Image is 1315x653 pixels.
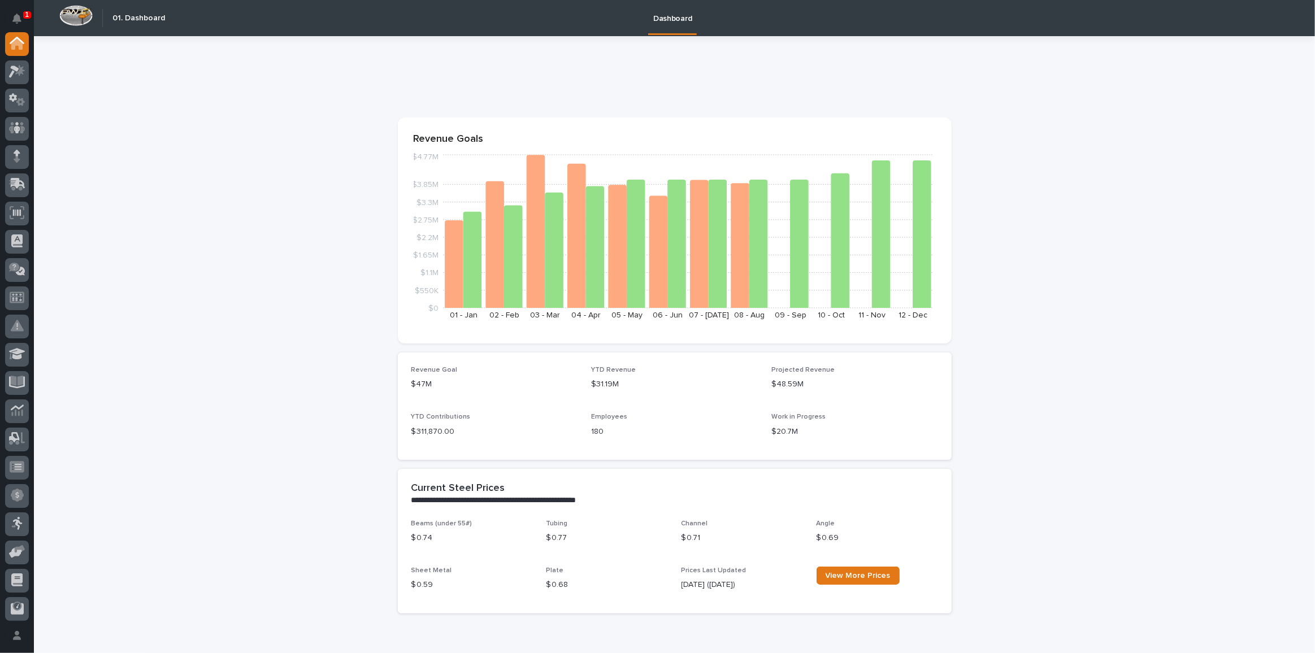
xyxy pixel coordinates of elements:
text: 02 - Feb [489,311,519,319]
a: View More Prices [817,567,900,585]
p: 180 [591,426,758,438]
tspan: $2.2M [416,234,439,242]
span: YTD Revenue [591,367,636,373]
tspan: $550K [415,287,439,295]
span: View More Prices [826,572,891,580]
p: 1 [25,11,29,19]
p: $ 0.68 [546,579,668,591]
span: Employees [591,413,627,420]
text: 11 - Nov [858,311,886,319]
tspan: $1.1M [420,269,439,277]
p: $ 0.77 [546,532,668,544]
p: $ 0.71 [682,532,803,544]
text: 03 - Mar [530,311,560,319]
text: 12 - Dec [899,311,927,319]
tspan: $0 [428,304,439,312]
p: [DATE] ([DATE]) [682,579,803,591]
tspan: $3.3M [416,199,439,207]
img: Workspace Logo [59,5,93,26]
text: 07 - [DATE] [688,311,728,319]
h2: 01. Dashboard [112,14,165,23]
button: Notifications [5,7,29,31]
h2: Current Steel Prices [411,482,505,495]
p: $20.7M [771,426,938,438]
text: 01 - Jan [449,311,477,319]
span: Work in Progress [771,413,826,420]
p: $ 311,870.00 [411,426,578,438]
p: Revenue Goals [414,133,936,146]
text: 08 - Aug [734,311,765,319]
span: Plate [546,567,564,574]
p: $ 0.69 [817,532,938,544]
p: $48.59M [771,378,938,390]
p: $47M [411,378,578,390]
div: Notifications1 [14,14,29,32]
span: Revenue Goal [411,367,458,373]
tspan: $3.85M [412,181,439,189]
span: YTD Contributions [411,413,471,420]
p: $ 0.59 [411,579,533,591]
span: Projected Revenue [771,367,835,373]
text: 09 - Sep [774,311,806,319]
text: 10 - Oct [818,311,845,319]
span: Channel [682,520,708,527]
text: 06 - Jun [653,311,683,319]
span: Tubing [546,520,568,527]
text: 04 - Apr [571,311,601,319]
tspan: $4.77M [412,154,439,162]
p: $31.19M [591,378,758,390]
p: $ 0.74 [411,532,533,544]
tspan: $1.65M [413,252,439,260]
tspan: $2.75M [413,216,439,224]
span: Beams (under 55#) [411,520,472,527]
text: 05 - May [611,311,643,319]
span: Sheet Metal [411,567,452,574]
span: Prices Last Updated [682,567,747,574]
span: Angle [817,520,835,527]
